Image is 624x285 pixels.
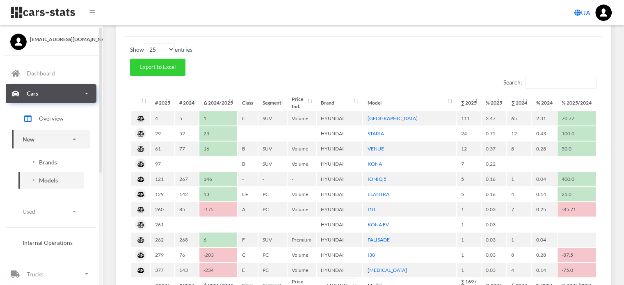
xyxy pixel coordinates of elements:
[238,157,258,171] td: B
[532,172,557,186] td: 0.04
[363,96,456,110] th: Model: activate to sort column ascending
[288,263,316,277] td: Volume
[367,191,389,197] a: ELANTRA
[367,146,384,152] a: VENUE
[175,202,199,217] td: 85
[238,96,258,110] th: Class: activate to sort column ascending
[532,202,557,217] td: 0.25
[288,233,316,247] td: Premium
[175,248,199,262] td: 76
[457,96,481,110] th: ∑&nbsp;2025: activate to sort column ascending
[258,96,287,110] th: Segment: activate to sort column ascending
[258,187,287,201] td: PC
[571,5,594,21] a: UA
[482,233,506,247] td: 0.03
[199,202,237,217] td: -175
[6,264,96,283] a: Trucks
[317,126,362,141] td: HYUNDAI
[367,267,407,273] a: [MEDICAL_DATA]
[199,96,237,110] th: Δ&nbsp;2024/2025: activate to sort column ascending
[151,172,174,186] td: 121
[317,157,362,171] td: HYUNDAI
[199,141,237,156] td: 16
[532,263,557,277] td: 0.14
[367,221,389,228] a: KONA EV
[317,202,362,217] td: HYUNDAI
[151,248,174,262] td: 279
[457,202,481,217] td: 1
[258,248,287,262] td: PC
[199,126,237,141] td: 23
[367,237,389,243] a: PALISADE
[258,263,287,277] td: PC
[457,126,481,141] td: 24
[317,263,362,277] td: HYUNDAI
[457,111,481,125] td: 111
[595,5,612,21] img: ...
[482,111,506,125] td: 3.47
[482,126,506,141] td: 0.75
[507,248,531,262] td: 8
[532,126,557,141] td: 0.43
[258,157,287,171] td: SUV
[130,59,185,76] button: Export to Excel
[175,263,199,277] td: 143
[558,202,596,217] td: -85.71
[507,172,531,186] td: 1
[27,88,38,98] p: Cars
[175,187,199,201] td: 142
[288,187,316,201] td: Volume
[317,217,362,232] td: HYUNDAI
[532,141,557,156] td: 0.28
[199,187,237,201] td: 13
[367,130,384,137] a: STARIA
[238,141,258,156] td: B
[507,126,531,141] td: 12
[238,126,258,141] td: -
[317,187,362,201] td: HYUNDAI
[532,233,557,247] td: 0.04
[39,114,64,123] span: Overview
[238,187,258,201] td: C+
[288,248,316,262] td: Volume
[12,202,90,221] a: Used
[288,111,316,125] td: Volume
[317,141,362,156] td: HYUNDAI
[482,217,506,232] td: 0.03
[23,206,35,217] p: Used
[482,187,506,201] td: 0.16
[317,233,362,247] td: HYUNDAI
[558,96,596,110] th: %&nbsp;2025/2024: activate to sort column ascending
[507,202,531,217] td: 7
[258,217,287,232] td: -
[175,96,199,110] th: #&nbsp;2024 : activate to sort column ascending
[6,64,96,83] a: Dashboard
[130,43,192,55] label: Show entries
[199,248,237,262] td: -203
[507,187,531,201] td: 4
[507,263,531,277] td: 4
[258,141,287,156] td: SUV
[367,115,417,121] a: [GEOGRAPHIC_DATA]
[457,187,481,201] td: 5
[258,111,287,125] td: SUV
[238,202,258,217] td: A
[151,217,174,232] td: 261
[199,111,237,125] td: 1
[457,172,481,186] td: 5
[238,248,258,262] td: C
[482,96,506,110] th: %&nbsp;2025: activate to sort column ascending
[258,172,287,186] td: -
[317,96,362,110] th: Brand: activate to sort column ascending
[151,111,174,125] td: 4
[10,34,92,43] a: [EMAIL_ADDRESS][DOMAIN_NAME]
[238,217,258,232] td: -
[288,202,316,217] td: Volume
[482,248,506,262] td: 0.03
[199,263,237,277] td: -234
[151,126,174,141] td: 29
[317,172,362,186] td: HYUNDAI
[317,111,362,125] td: HYUNDAI
[258,126,287,141] td: -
